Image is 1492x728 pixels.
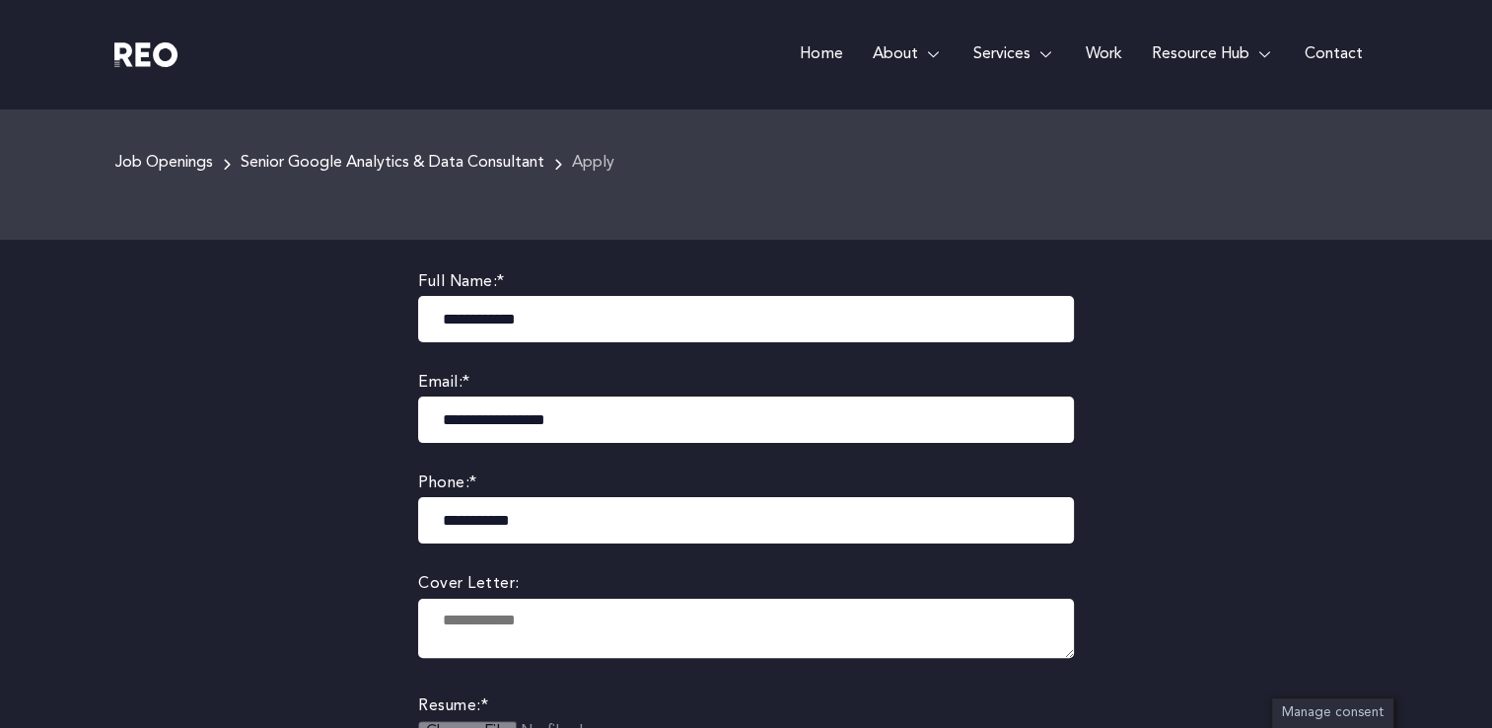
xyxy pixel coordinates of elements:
a: Senior Google Analytics & Data Consultant [241,155,544,171]
span: Manage consent [1282,706,1384,719]
a: Job Openings [115,151,213,177]
label: Resume: [418,693,1074,720]
span: Apply [572,151,614,177]
label: Cover Letter: [418,571,1074,598]
label: Full Name: [418,269,1074,296]
label: Email: [418,370,1074,397]
label: Phone: [418,471,1074,497]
